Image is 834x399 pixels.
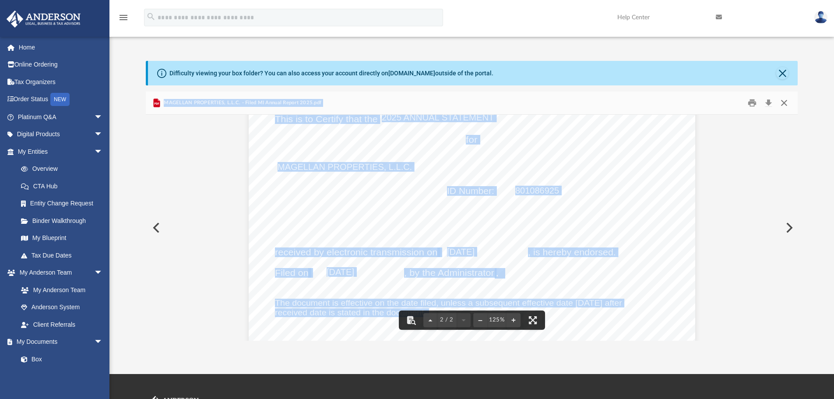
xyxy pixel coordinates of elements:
a: Home [6,39,116,56]
span: , by the Administrator [404,268,494,277]
button: Zoom out [473,311,487,330]
span: , is hereby endorsed. [528,248,616,257]
a: Binder Walkthrough [12,212,116,230]
a: Entity Change Request [12,195,116,212]
a: Meeting Minutes [12,368,112,385]
a: Digital Productsarrow_drop_down [6,126,116,143]
span: [DATE] [447,247,475,256]
span: . [495,269,500,278]
span: received date is stated in the document. [275,309,426,317]
a: Online Ordering [6,56,116,74]
span: The document is effective on the date filed, unless a subsequent effective date [DATE] after [275,299,622,307]
span: MAGELLAN PROPERTIES, L.L.C. [278,162,412,171]
a: Tax Due Dates [12,247,116,264]
button: Enter fullscreen [523,311,542,330]
button: 2 / 2 [437,311,457,330]
span: arrow_drop_down [94,333,112,351]
a: Tax Organizers [6,73,116,91]
span: 2 / 2 [437,317,457,323]
div: Document Viewer [146,115,798,341]
span: 801086925 [515,186,559,195]
a: Overview [12,160,116,178]
a: Platinum Q&Aarrow_drop_down [6,108,116,126]
span: [DATE] [327,268,354,276]
div: NEW [50,93,70,106]
div: File preview [146,115,798,341]
a: My Anderson Teamarrow_drop_down [6,264,112,282]
button: Previous File [146,215,165,240]
i: search [146,12,156,21]
a: Order StatusNEW [6,91,116,109]
a: Client Referrals [12,316,112,333]
button: Download [760,96,776,110]
span: ID Number: [447,187,494,195]
span: 2025 ANNUAL STATEMENT [382,113,494,122]
button: Close [776,96,792,110]
button: Close [776,67,788,79]
span: arrow_drop_down [94,126,112,144]
div: Current zoom level [487,317,507,323]
a: My Documentsarrow_drop_down [6,333,112,351]
div: Difficulty viewing your box folder? You can also access your account directly on outside of the p... [169,69,493,78]
span: arrow_drop_down [94,143,112,161]
a: My Anderson Team [12,281,107,299]
span: MAGELLAN PROPERTIES, L.L.C. - Filed MI Annual Report 2025.pdf [162,99,321,107]
button: Zoom in [507,311,521,330]
i: menu [118,12,129,23]
button: Print [743,96,761,110]
button: Previous page [423,311,437,330]
img: Anderson Advisors Platinum Portal [4,11,83,28]
a: menu [118,17,129,23]
span: for [466,135,478,144]
a: Anderson System [12,299,112,316]
span: Filed on [275,268,309,277]
a: My Entitiesarrow_drop_down [6,143,116,160]
button: Next File [779,215,798,240]
button: Toggle findbar [401,311,421,330]
span: arrow_drop_down [94,264,112,282]
a: My Blueprint [12,230,112,247]
span: arrow_drop_down [94,108,112,126]
span: This is to Certify that the [275,115,378,124]
a: CTA Hub [12,177,116,195]
div: Preview [146,92,798,341]
img: User Pic [814,11,827,24]
a: [DOMAIN_NAME] [388,70,435,77]
span: received by electronic transmission on [275,248,437,257]
a: Box [12,350,107,368]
